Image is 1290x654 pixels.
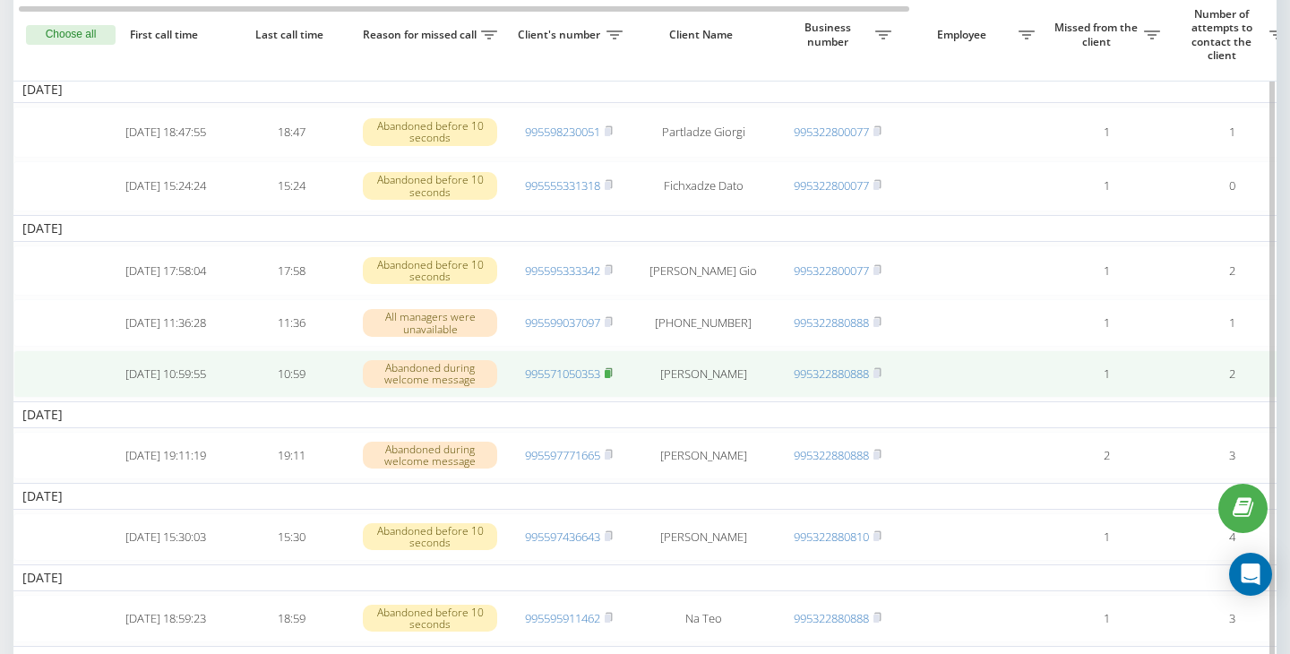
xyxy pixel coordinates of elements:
td: [PERSON_NAME] [632,513,775,561]
td: 19:11 [228,432,354,479]
a: 995597771665 [525,447,600,463]
td: 1 [1044,595,1169,642]
button: Choose all [26,25,116,45]
span: First call time [117,28,214,42]
a: 995599037097 [525,314,600,331]
span: Client's number [515,28,606,42]
td: 10:59 [228,350,354,398]
span: Number of attempts to contact the client [1178,7,1269,63]
div: Abandoned during welcome message [363,360,497,387]
a: 995598230051 [525,124,600,140]
a: 995322880888 [794,610,869,626]
td: 2 [1044,432,1169,479]
td: [DATE] 15:24:24 [103,161,228,211]
td: [PERSON_NAME] [632,432,775,479]
td: Na Teo [632,595,775,642]
a: 995571050353 [525,366,600,382]
td: 1 [1044,513,1169,561]
td: 18:47 [228,107,354,157]
div: Abandoned before 10 seconds [363,118,497,145]
td: 15:24 [228,161,354,211]
td: 1 [1044,299,1169,347]
td: [DATE] 18:47:55 [103,107,228,157]
div: Abandoned before 10 seconds [363,172,497,199]
span: Reason for missed call [363,28,481,42]
td: 1 [1044,161,1169,211]
div: Open Intercom Messenger [1229,553,1272,596]
div: Abandoned before 10 seconds [363,605,497,632]
td: [DATE] 17:58:04 [103,245,228,296]
td: [DATE] 11:36:28 [103,299,228,347]
td: 1 [1044,245,1169,296]
td: 1 [1044,350,1169,398]
div: Abandoned during welcome message [363,442,497,469]
td: Fichxadze Dato [632,161,775,211]
span: Business number [784,21,875,48]
a: 995322880810 [794,529,869,545]
a: 995322800077 [794,124,869,140]
a: 995597436643 [525,529,600,545]
div: All managers were unavailable [363,309,497,336]
span: Missed from the client [1053,21,1144,48]
a: 995322880888 [794,366,869,382]
td: [DATE] 10:59:55 [103,350,228,398]
div: Abandoned before 10 seconds [363,523,497,550]
td: [PERSON_NAME] Gio [632,245,775,296]
td: 11:36 [228,299,354,347]
div: Abandoned before 10 seconds [363,257,497,284]
span: Employee [909,28,1019,42]
td: 15:30 [228,513,354,561]
a: 995595333342 [525,262,600,279]
td: [PHONE_NUMBER] [632,299,775,347]
td: [DATE] 19:11:19 [103,432,228,479]
a: 995322880888 [794,314,869,331]
td: 18:59 [228,595,354,642]
td: Partladze Giorgi [632,107,775,157]
td: [PERSON_NAME] [632,350,775,398]
span: Client Name [647,28,760,42]
td: [DATE] 18:59:23 [103,595,228,642]
a: 995322800077 [794,262,869,279]
td: 1 [1044,107,1169,157]
a: 995595911462 [525,610,600,626]
a: 995322880888 [794,447,869,463]
td: 17:58 [228,245,354,296]
a: 995555331318 [525,177,600,194]
td: [DATE] 15:30:03 [103,513,228,561]
span: Last call time [243,28,340,42]
a: 995322800077 [794,177,869,194]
